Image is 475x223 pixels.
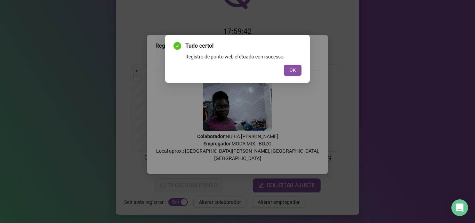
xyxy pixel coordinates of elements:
[185,53,301,61] div: Registro de ponto web efetuado com sucesso.
[451,199,468,216] div: Open Intercom Messenger
[174,42,181,50] span: check-circle
[185,42,301,50] span: Tudo certo!
[289,66,296,74] span: OK
[284,65,301,76] button: OK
